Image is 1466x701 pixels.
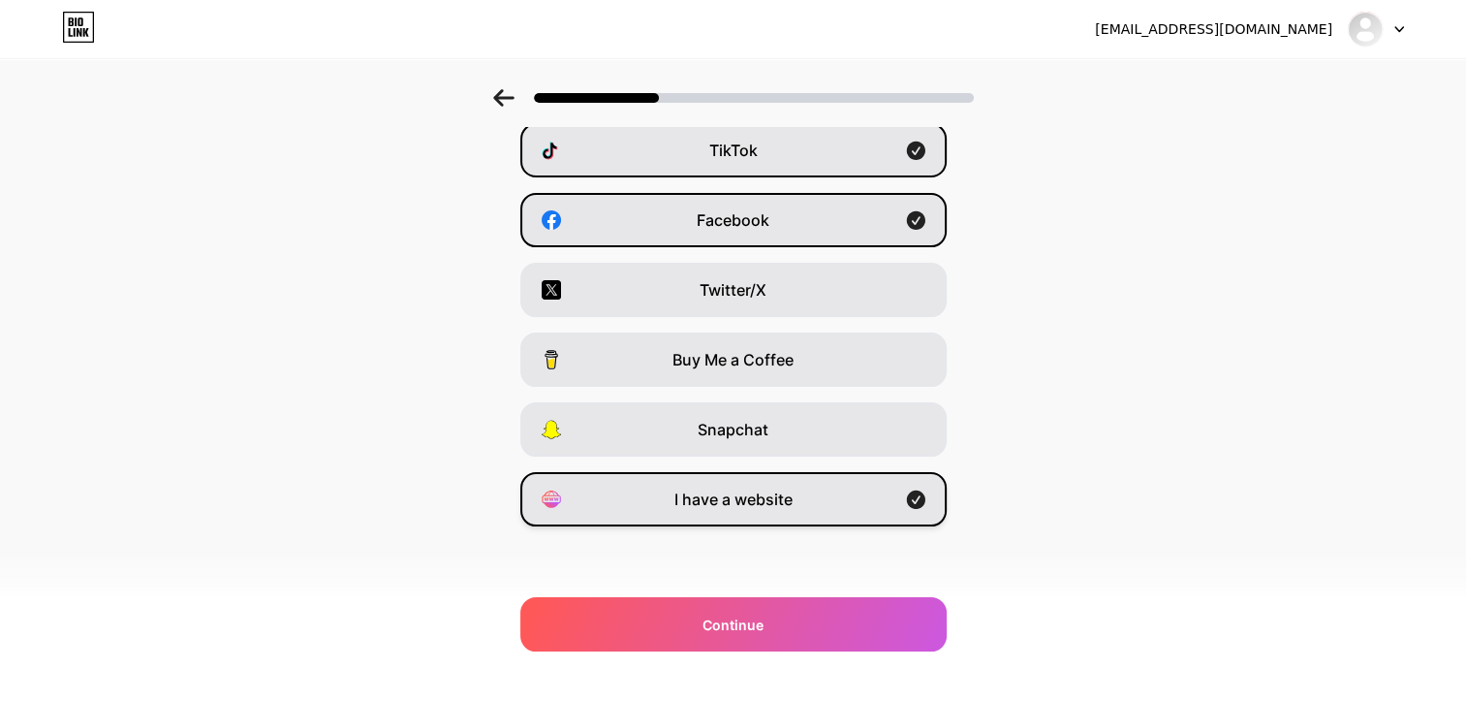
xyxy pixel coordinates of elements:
span: Buy Me a Coffee [672,348,794,371]
img: sidehustlewithchar [1347,11,1384,48]
span: Twitter/X [700,278,766,302]
div: [EMAIL_ADDRESS][DOMAIN_NAME] [1095,19,1332,40]
span: TikTok [709,139,758,162]
span: Facebook [697,208,769,232]
span: I have a website [674,488,793,511]
span: Snapchat [698,418,768,441]
span: Continue [702,615,764,635]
